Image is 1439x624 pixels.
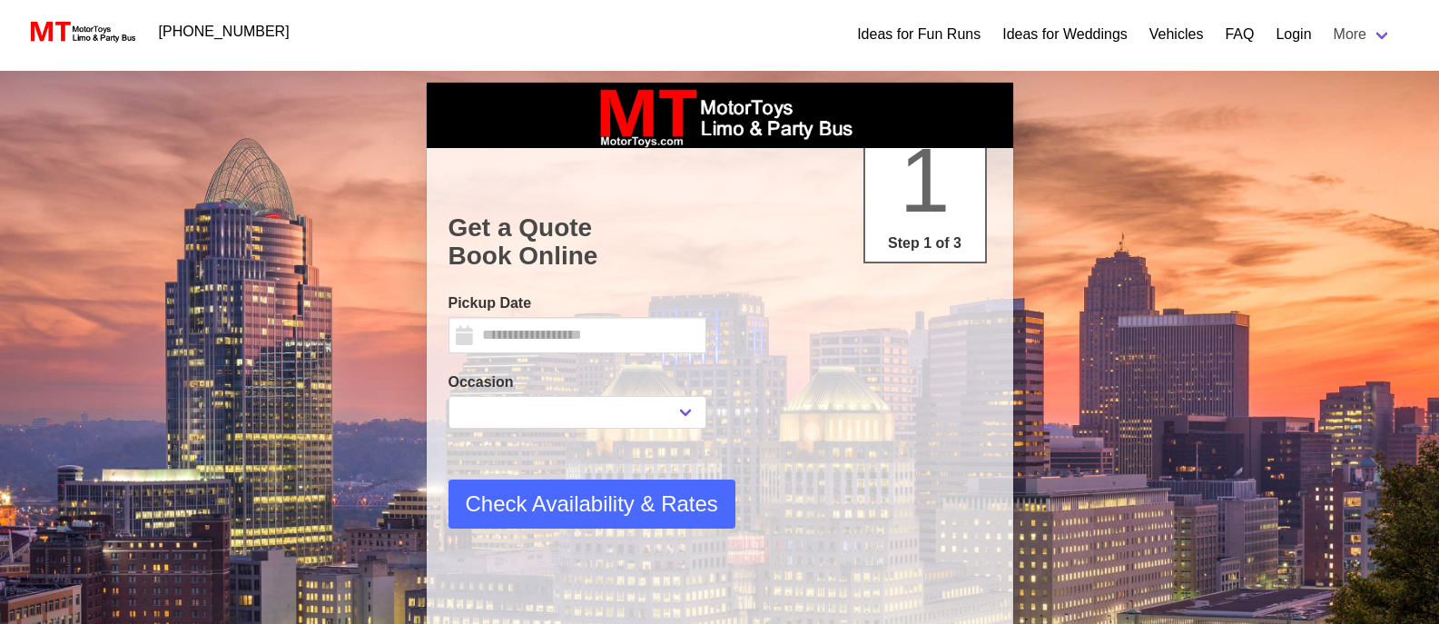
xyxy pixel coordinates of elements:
img: box_logo_brand.jpeg [584,83,856,148]
a: Ideas for Fun Runs [857,24,981,45]
span: Check Availability & Rates [466,488,718,520]
h1: Get a Quote Book Online [448,213,991,271]
a: FAQ [1225,24,1254,45]
a: Ideas for Weddings [1002,24,1128,45]
label: Pickup Date [448,292,706,314]
label: Occasion [448,371,706,393]
a: Login [1276,24,1311,45]
a: [PHONE_NUMBER] [148,14,301,50]
img: MotorToys Logo [25,19,137,45]
button: Check Availability & Rates [448,480,735,529]
a: Vehicles [1149,24,1204,45]
p: Step 1 of 3 [872,233,978,254]
a: More [1323,16,1403,53]
span: 1 [900,129,951,231]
